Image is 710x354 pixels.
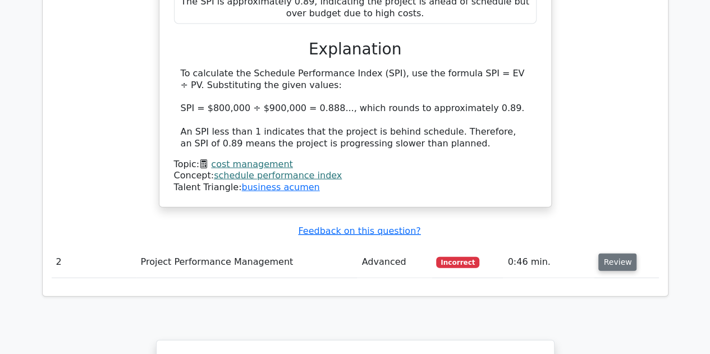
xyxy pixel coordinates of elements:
[174,159,537,194] div: Talent Triangle:
[211,159,292,169] a: cost management
[174,170,537,182] div: Concept:
[357,246,432,278] td: Advanced
[181,68,530,150] div: To calculate the Schedule Performance Index (SPI), use the formula SPI = EV ÷ PV. Substituting th...
[136,246,358,278] td: Project Performance Management
[241,182,319,192] a: business acumen
[214,170,342,181] a: schedule performance index
[181,40,530,59] h3: Explanation
[436,257,479,268] span: Incorrect
[298,226,420,236] a: Feedback on this question?
[174,159,537,171] div: Topic:
[503,246,594,278] td: 0:46 min.
[52,246,136,278] td: 2
[598,254,636,271] button: Review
